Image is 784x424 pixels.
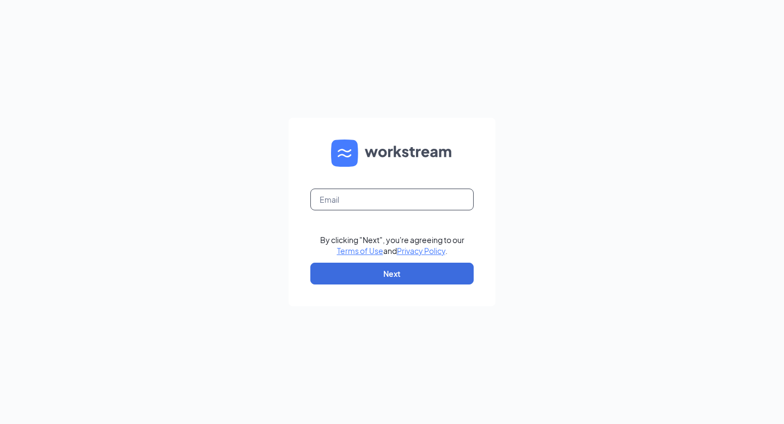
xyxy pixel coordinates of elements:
input: Email [310,189,474,210]
button: Next [310,263,474,284]
div: By clicking "Next", you're agreeing to our and . [320,234,464,256]
img: WS logo and Workstream text [331,140,453,167]
a: Privacy Policy [397,246,445,256]
a: Terms of Use [337,246,383,256]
